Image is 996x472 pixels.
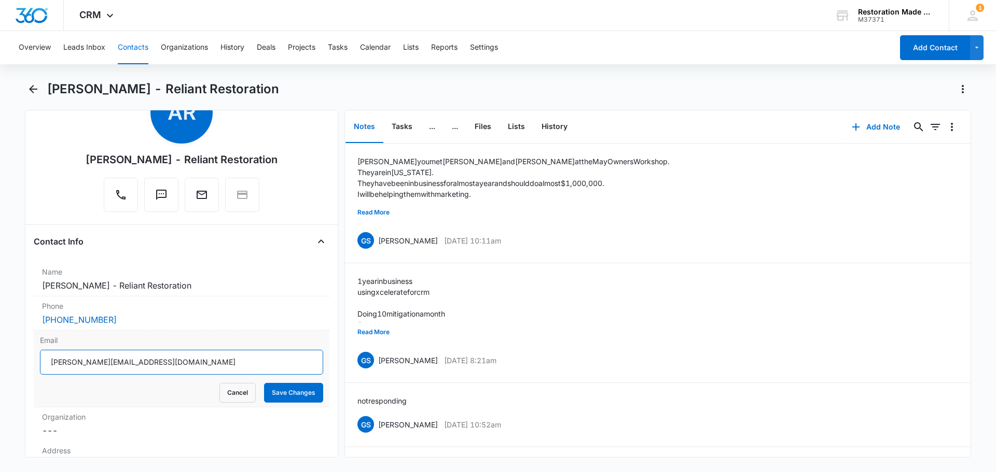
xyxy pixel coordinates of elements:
p: 1 year in business [357,276,636,287]
div: account name [858,8,934,16]
label: Name [42,266,321,277]
dd: --- [42,424,321,437]
button: Organizations [161,31,208,64]
p: They are in [US_STATE]. [357,167,670,178]
h1: [PERSON_NAME] - Reliant Restoration [47,81,279,97]
span: GS [357,416,374,433]
button: Overview [19,31,51,64]
button: History [533,111,576,143]
input: Email [40,350,323,375]
button: Settings [470,31,498,64]
button: Tasks [328,31,348,64]
p: [PERSON_NAME] [378,355,438,366]
button: Search... [910,119,927,135]
label: Address [42,445,321,456]
button: History [220,31,244,64]
button: Add Note [841,115,910,139]
button: Leads Inbox [63,31,105,64]
p: They have been in business for almost a year and should do almost $1,000,000. [357,178,670,189]
p: [DATE] 8:21am [444,355,496,366]
label: Phone [42,301,321,311]
p: Doing 10 mitigation a month [357,308,636,319]
div: Organization--- [34,407,329,441]
button: Lists [403,31,419,64]
p: not responding [357,395,407,406]
button: Back [25,81,41,97]
button: Overflow Menu [944,119,960,135]
button: Read More [357,322,390,342]
p: [DATE] 10:11am [444,235,501,246]
span: AR [150,81,213,144]
p: [PERSON_NAME] you met [PERSON_NAME] and [PERSON_NAME] at the May Owners Workshop. [357,156,670,167]
button: Tasks [383,111,421,143]
label: Email [40,335,323,346]
button: Projects [288,31,315,64]
dd: [PERSON_NAME] - Reliant Restoration [42,279,321,292]
span: GS [357,352,374,368]
div: account id [858,16,934,23]
button: Filters [927,119,944,135]
button: Files [466,111,500,143]
button: Notes [345,111,383,143]
button: ... [421,111,444,143]
p: I will be helping them with marketing. [357,189,670,199]
div: Name[PERSON_NAME] - Reliant Restoration [34,262,329,296]
button: Lists [500,111,533,143]
button: Reports [431,31,458,64]
button: Add Contact [900,35,970,60]
a: [PHONE_NUMBER] [42,313,117,326]
div: [PERSON_NAME] - Reliant Restoration [86,152,278,167]
span: GS [357,232,374,249]
p: [PERSON_NAME] [378,419,438,430]
div: Phone[PHONE_NUMBER] [34,296,329,331]
p: using xcelerate for crm [357,287,636,297]
button: Contacts [118,31,148,64]
h4: Contact Info [34,235,84,248]
button: Save Changes [264,383,323,403]
p: 5 pack outs [357,319,636,330]
button: Calendar [360,31,391,64]
button: Email [185,178,219,212]
button: Read More [357,203,390,222]
button: Call [104,178,138,212]
label: Organization [42,411,321,422]
a: Text [144,194,178,203]
button: Deals [257,31,275,64]
button: Actions [955,81,971,97]
span: CRM [79,9,101,20]
p: [DATE] 10:52am [444,419,501,430]
a: Call [104,194,138,203]
p: [PERSON_NAME] [378,235,438,246]
span: 1 [976,4,984,12]
div: notifications count [976,4,984,12]
a: Email [185,194,219,203]
button: Text [144,178,178,212]
button: Cancel [219,383,256,403]
button: ... [444,111,466,143]
button: Close [313,233,329,250]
